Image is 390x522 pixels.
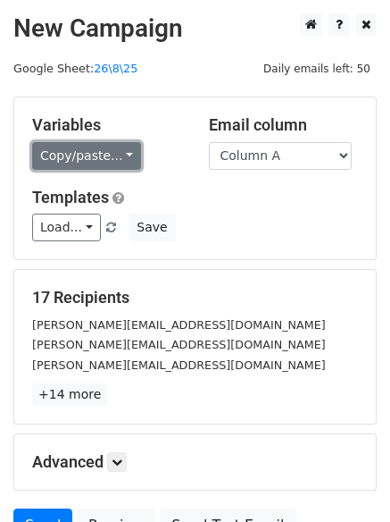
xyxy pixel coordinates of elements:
[32,318,326,332] small: [PERSON_NAME][EMAIL_ADDRESS][DOMAIN_NAME]
[257,59,377,79] span: Daily emails left: 50
[32,214,101,241] a: Load...
[32,383,107,406] a: +14 more
[13,62,137,75] small: Google Sheet:
[13,13,377,44] h2: New Campaign
[209,115,359,135] h5: Email column
[129,214,175,241] button: Save
[32,142,141,170] a: Copy/paste...
[32,358,326,372] small: [PERSON_NAME][EMAIL_ADDRESS][DOMAIN_NAME]
[257,62,377,75] a: Daily emails left: 50
[32,188,109,206] a: Templates
[301,436,390,522] iframe: Chat Widget
[94,62,137,75] a: 26\8\25
[32,288,358,307] h5: 17 Recipients
[32,452,358,472] h5: Advanced
[32,338,326,351] small: [PERSON_NAME][EMAIL_ADDRESS][DOMAIN_NAME]
[32,115,182,135] h5: Variables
